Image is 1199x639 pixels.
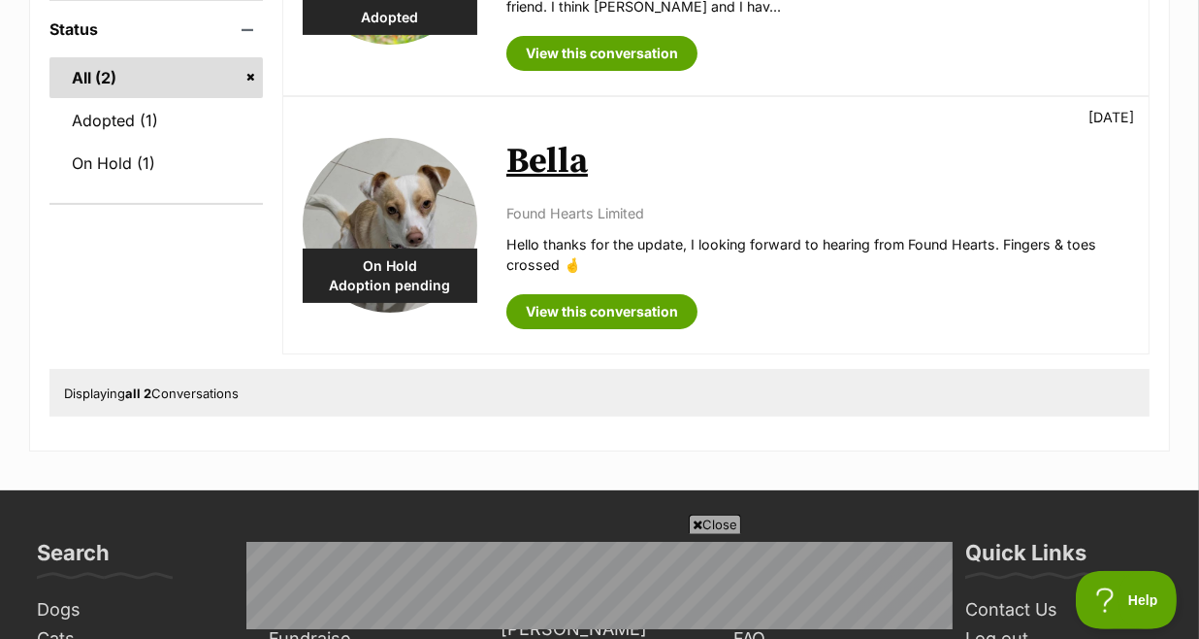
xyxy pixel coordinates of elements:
[965,539,1086,578] h3: Quick Links
[303,276,477,295] span: Adoption pending
[49,20,263,38] header: Status
[506,294,697,329] a: View this conversation
[689,515,741,534] span: Close
[29,595,242,625] a: Dogs
[506,203,1129,223] p: Found Hearts Limited
[125,386,151,401] strong: all 2
[303,249,477,303] div: On Hold
[49,57,263,98] a: All (2)
[506,234,1129,276] p: Hello thanks for the update, I looking forward to hearing from Found Hearts. Fingers & toes cross...
[246,542,953,629] iframe: Advertisement
[64,386,239,401] span: Displaying Conversations
[49,100,263,141] a: Adopted (1)
[1088,107,1134,127] p: [DATE]
[1076,571,1180,629] iframe: Help Scout Beacon - Open
[506,36,697,71] a: View this conversation
[303,138,477,313] img: Bella
[37,539,110,578] h3: Search
[957,595,1170,625] a: Contact Us
[49,143,263,184] a: On Hold (1)
[506,140,588,184] a: Bella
